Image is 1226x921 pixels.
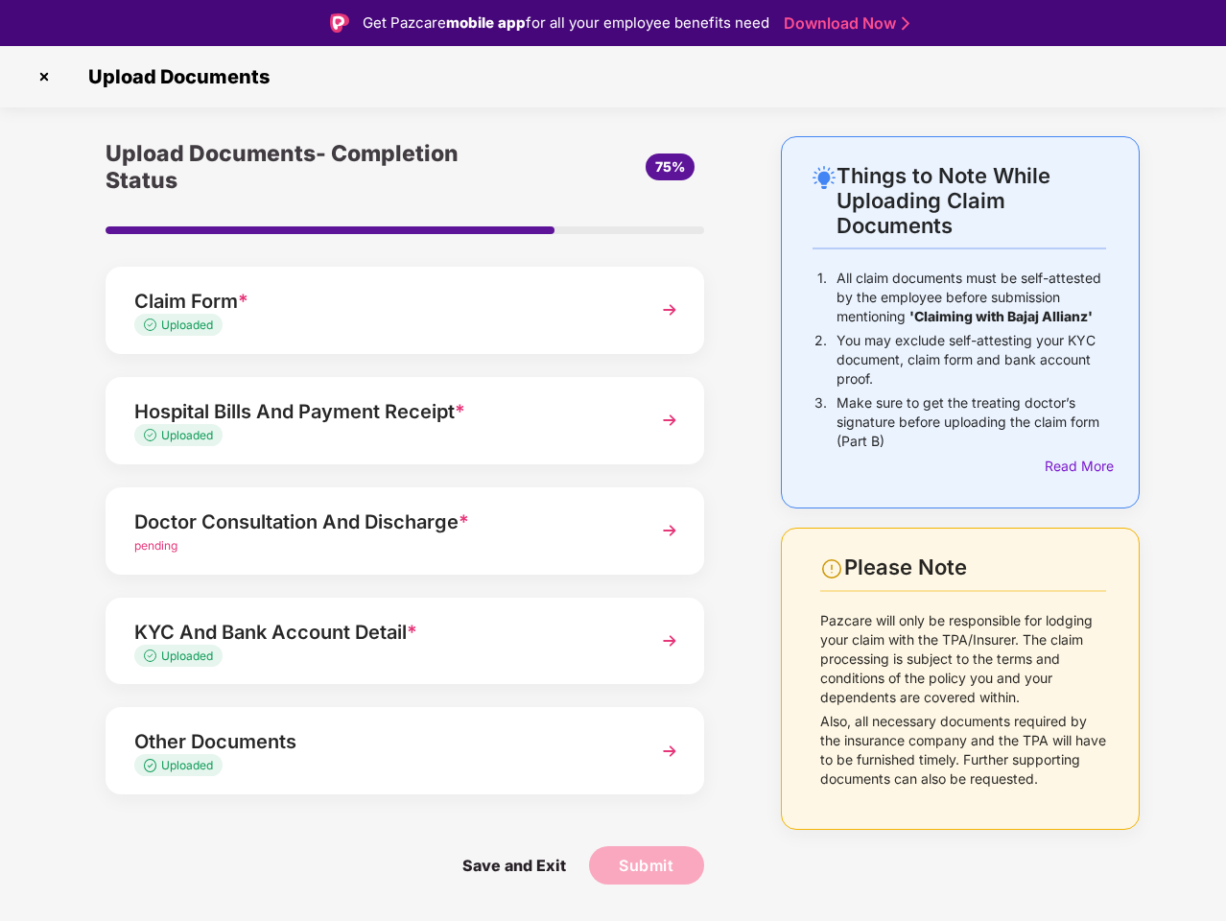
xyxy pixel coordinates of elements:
[589,846,704,885] button: Submit
[134,396,630,427] div: Hospital Bills And Payment Receipt
[134,507,630,537] div: Doctor Consultation And Discharge
[1045,456,1106,477] div: Read More
[837,269,1106,326] p: All claim documents must be self-attested by the employee before submission mentioning
[134,726,630,757] div: Other Documents
[330,13,349,33] img: Logo
[844,555,1106,580] div: Please Note
[813,166,836,189] img: svg+xml;base64,PHN2ZyB4bWxucz0iaHR0cDovL3d3dy53My5vcmcvMjAwMC9zdmciIHdpZHRoPSIyNC4wOTMiIGhlaWdodD...
[820,611,1106,707] p: Pazcare will only be responsible for lodging your claim with the TPA/Insurer. The claim processin...
[814,331,827,389] p: 2.
[161,428,213,442] span: Uploaded
[837,393,1106,451] p: Make sure to get the treating doctor’s signature before uploading the claim form (Part B)
[134,538,177,553] span: pending
[161,318,213,332] span: Uploaded
[106,136,505,198] div: Upload Documents- Completion Status
[837,331,1106,389] p: You may exclude self-attesting your KYC document, claim form and bank account proof.
[655,158,685,175] span: 75%
[144,319,161,331] img: svg+xml;base64,PHN2ZyB4bWxucz0iaHR0cDovL3d3dy53My5vcmcvMjAwMC9zdmciIHdpZHRoPSIxMy4zMzMiIGhlaWdodD...
[817,269,827,326] p: 1.
[652,624,687,658] img: svg+xml;base64,PHN2ZyBpZD0iTmV4dCIgeG1sbnM9Imh0dHA6Ly93d3cudzMub3JnLzIwMDAvc3ZnIiB3aWR0aD0iMzYiIG...
[134,286,630,317] div: Claim Form
[144,429,161,441] img: svg+xml;base64,PHN2ZyB4bWxucz0iaHR0cDovL3d3dy53My5vcmcvMjAwMC9zdmciIHdpZHRoPSIxMy4zMzMiIGhlaWdodD...
[446,13,526,32] strong: mobile app
[161,758,213,772] span: Uploaded
[814,393,827,451] p: 3.
[837,163,1106,238] div: Things to Note While Uploading Claim Documents
[652,513,687,548] img: svg+xml;base64,PHN2ZyBpZD0iTmV4dCIgeG1sbnM9Imh0dHA6Ly93d3cudzMub3JnLzIwMDAvc3ZnIiB3aWR0aD0iMzYiIG...
[652,403,687,437] img: svg+xml;base64,PHN2ZyBpZD0iTmV4dCIgeG1sbnM9Imh0dHA6Ly93d3cudzMub3JnLzIwMDAvc3ZnIiB3aWR0aD0iMzYiIG...
[144,759,161,771] img: svg+xml;base64,PHN2ZyB4bWxucz0iaHR0cDovL3d3dy53My5vcmcvMjAwMC9zdmciIHdpZHRoPSIxMy4zMzMiIGhlaWdodD...
[134,617,630,648] div: KYC And Bank Account Detail
[909,308,1093,324] b: 'Claiming with Bajaj Allianz'
[820,557,843,580] img: svg+xml;base64,PHN2ZyBpZD0iV2FybmluZ18tXzI0eDI0IiBkYXRhLW5hbWU9Ildhcm5pbmcgLSAyNHgyNCIgeG1sbnM9Im...
[161,649,213,663] span: Uploaded
[363,12,769,35] div: Get Pazcare for all your employee benefits need
[29,61,59,92] img: svg+xml;base64,PHN2ZyBpZD0iQ3Jvc3MtMzJ4MzIiIHhtbG5zPSJodHRwOi8vd3d3LnczLm9yZy8yMDAwL3N2ZyIgd2lkdG...
[652,734,687,768] img: svg+xml;base64,PHN2ZyBpZD0iTmV4dCIgeG1sbnM9Imh0dHA6Ly93d3cudzMub3JnLzIwMDAvc3ZnIiB3aWR0aD0iMzYiIG...
[902,13,909,34] img: Stroke
[820,712,1106,789] p: Also, all necessary documents required by the insurance company and the TPA will have to be furni...
[652,293,687,327] img: svg+xml;base64,PHN2ZyBpZD0iTmV4dCIgeG1sbnM9Imh0dHA6Ly93d3cudzMub3JnLzIwMDAvc3ZnIiB3aWR0aD0iMzYiIG...
[144,649,161,662] img: svg+xml;base64,PHN2ZyB4bWxucz0iaHR0cDovL3d3dy53My5vcmcvMjAwMC9zdmciIHdpZHRoPSIxMy4zMzMiIGhlaWdodD...
[784,13,904,34] a: Download Now
[69,65,279,88] span: Upload Documents
[443,846,585,885] span: Save and Exit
